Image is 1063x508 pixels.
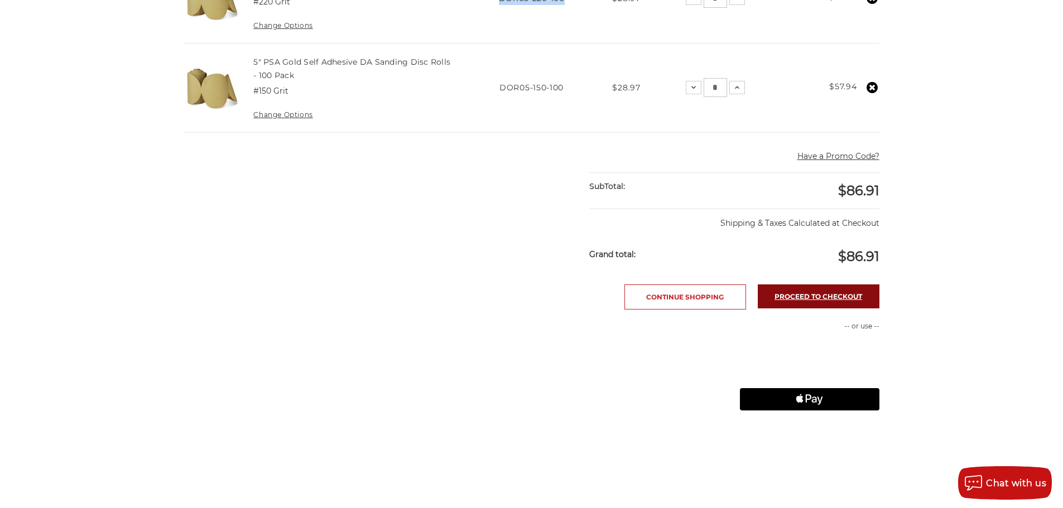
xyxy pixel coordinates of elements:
[589,209,879,229] p: Shipping & Taxes Calculated at Checkout
[589,249,636,259] strong: Grand total:
[499,83,564,93] span: DOR05-150-100
[740,343,879,365] iframe: PayPal-paypal
[184,60,240,115] img: 5" Sticky Backed Sanding Discs on a roll
[253,21,312,30] a: Change Options
[986,478,1046,488] span: Chat with us
[704,78,727,97] input: 5" PSA Gold Self Adhesive DA Sanding Disc Rolls - 100 Pack Quantity:
[612,83,640,93] span: $28.97
[589,173,734,200] div: SubTotal:
[838,248,879,264] span: $86.91
[829,81,857,91] strong: $57.94
[624,284,746,309] a: Continue Shopping
[740,321,879,331] p: -- or use --
[758,284,879,308] a: Proceed to checkout
[797,151,879,162] button: Have a Promo Code?
[253,85,288,97] dd: #150 Grit
[958,466,1052,500] button: Chat with us
[253,110,312,119] a: Change Options
[253,57,450,80] a: 5" PSA Gold Self Adhesive DA Sanding Disc Rolls - 100 Pack
[838,182,879,199] span: $86.91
